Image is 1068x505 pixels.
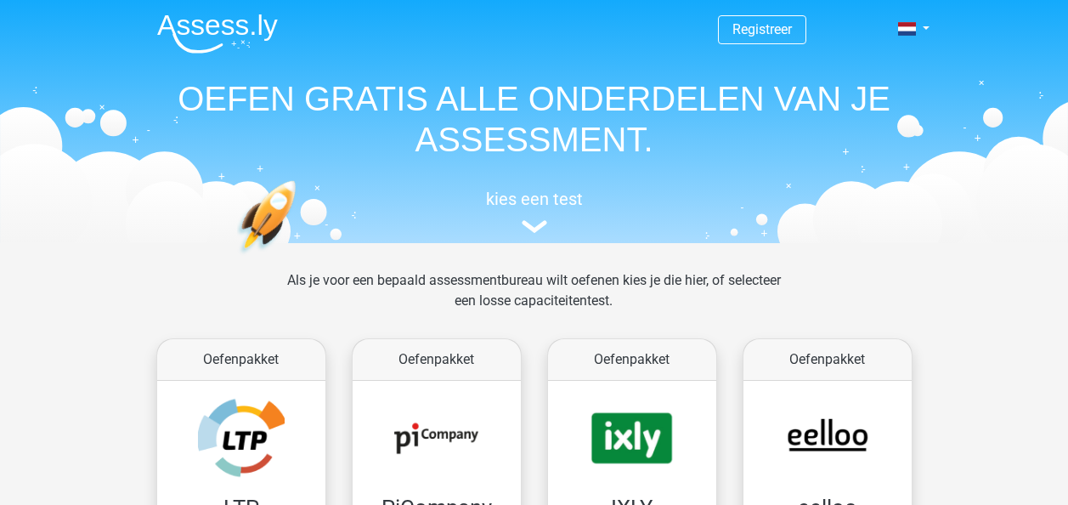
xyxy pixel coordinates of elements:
[157,14,278,54] img: Assessly
[237,180,362,334] img: oefenen
[144,78,925,160] h1: OEFEN GRATIS ALLE ONDERDELEN VAN JE ASSESSMENT.
[144,189,925,209] h5: kies een test
[144,189,925,234] a: kies een test
[274,270,794,332] div: Als je voor een bepaald assessmentbureau wilt oefenen kies je die hier, of selecteer een losse ca...
[522,220,547,233] img: assessment
[732,21,792,37] a: Registreer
